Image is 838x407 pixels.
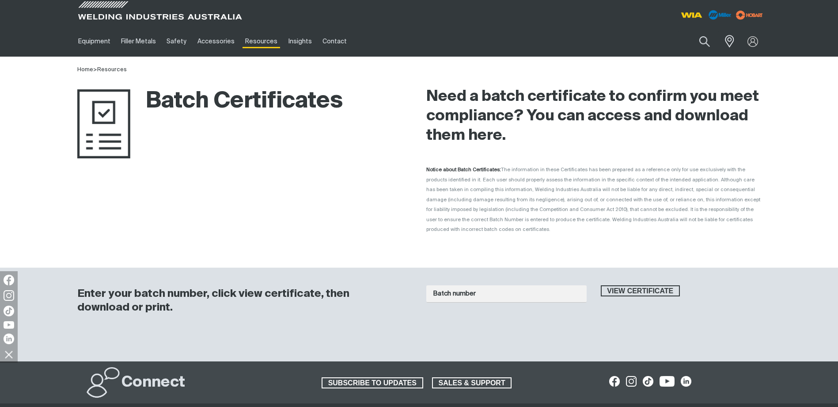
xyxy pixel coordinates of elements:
[433,377,511,389] span: SALES & SUPPORT
[4,290,14,301] img: Instagram
[121,373,185,392] h2: Connect
[77,87,343,116] h1: Batch Certificates
[1,347,16,362] img: hide socials
[322,377,422,389] span: SUBSCRIBE TO UPDATES
[426,167,501,172] strong: Notice about Batch Certificates:
[97,67,127,73] a: Resources
[4,275,14,285] img: Facebook
[4,321,14,329] img: YouTube
[192,26,240,57] a: Accessories
[283,26,317,57] a: Insights
[602,285,679,297] span: View certificate
[432,377,512,389] a: SALES & SUPPORT
[426,87,761,146] h2: Need a batch certificate to confirm you meet compliance? You can access and download them here.
[77,287,403,315] h3: Enter your batch number, click view certificate, then download or print.
[240,26,283,57] a: Resources
[690,31,720,52] button: Search products
[317,26,352,57] a: Contact
[116,26,161,57] a: Filler Metals
[73,26,116,57] a: Equipment
[77,67,93,73] a: Home
[426,167,760,232] span: The information in these Certificates has been prepared as a reference only for use exclusively w...
[4,334,14,344] img: LinkedIn
[678,31,719,52] input: Product name or item number...
[73,26,592,57] nav: Main
[93,67,97,73] span: >
[733,8,766,22] img: miller
[161,26,192,57] a: Safety
[601,285,680,297] button: View certificate
[4,306,14,316] img: TikTok
[322,377,423,389] a: SUBSCRIBE TO UPDATES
